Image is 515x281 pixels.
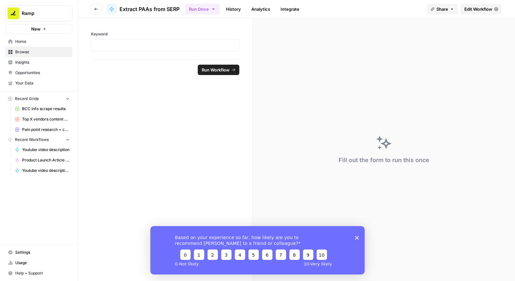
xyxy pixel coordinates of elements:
a: Opportunities [5,68,72,78]
span: Recent Workflows [15,137,49,143]
a: Top X vendors content generator [12,114,72,124]
a: Pain point research + content generator [12,124,72,135]
a: Your Data [5,78,72,88]
a: Product Launch Article Automation [12,155,72,165]
a: BCC info scrape results [12,104,72,114]
span: Ramp [22,10,61,17]
a: Usage [5,258,72,268]
a: History [222,4,245,14]
span: Extract PAAs from SERP [119,5,180,13]
a: Settings [5,247,72,258]
a: Youtube video descriptions [12,165,72,176]
span: Top X vendors content generator [22,116,69,122]
a: Analytics [247,4,274,14]
button: Run Workflow [198,65,239,75]
span: Your Data [15,80,69,86]
span: New [31,26,41,32]
span: Settings [15,249,69,255]
span: Recent Grids [15,96,39,102]
span: Usage [15,260,69,266]
label: Keyword [91,31,239,37]
span: Share [436,6,448,12]
a: Extract PAAs from SERP [107,4,180,14]
span: Product Launch Article Automation [22,157,69,163]
a: Integrate [277,4,303,14]
span: Help + Support [15,270,69,276]
span: BCC info scrape results [22,106,69,112]
iframe: Survey from AirOps [150,226,365,275]
span: Insights [15,59,69,65]
span: Youtube video descriptions [22,168,69,173]
a: Edit Workflow [460,4,502,14]
span: Pain point research + content generator [22,127,69,133]
a: Youtube video description [12,145,72,155]
img: Ramp Logo [7,7,19,19]
a: Home [5,36,72,47]
button: Help + Support [5,268,72,278]
button: New [5,24,72,34]
span: Opportunities [15,70,69,76]
button: Recent Grids [5,94,72,104]
button: Share [427,4,458,14]
button: Recent Workflows [5,135,72,145]
a: Insights [5,57,72,68]
span: Home [15,39,69,45]
div: Fill out the form to run this once [339,156,429,165]
span: Run Workflow [202,67,230,73]
span: Browse [15,49,69,55]
button: Workspace: Ramp [5,5,72,21]
a: Browse [5,47,72,57]
button: Run Once [185,4,220,15]
span: Youtube video description [22,147,69,153]
span: Edit Workflow [464,6,492,12]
